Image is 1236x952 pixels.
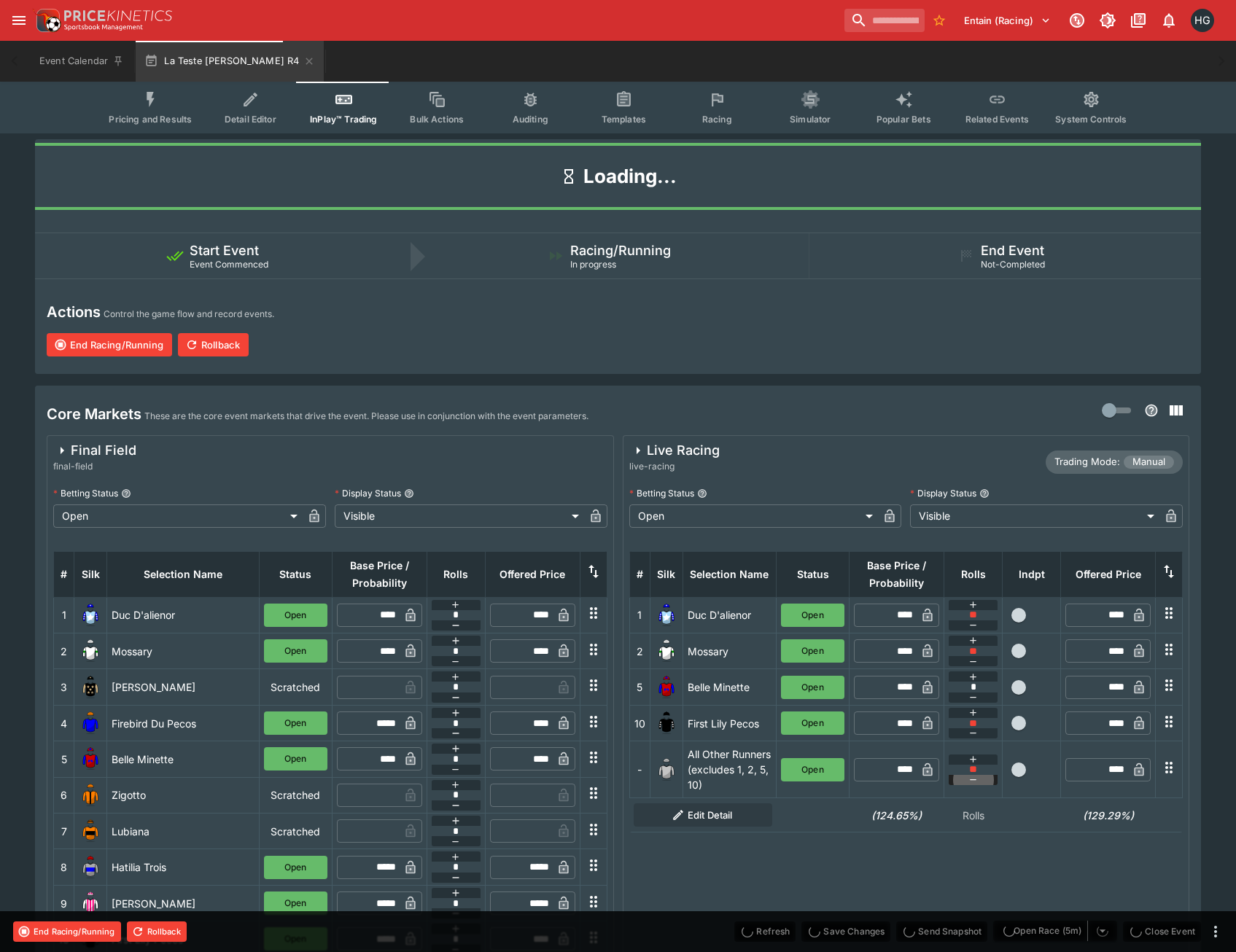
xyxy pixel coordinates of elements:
img: PriceKinetics Logo [32,6,61,35]
h5: End Event [981,242,1044,259]
img: runner 6 [79,784,102,807]
button: Display Status [404,488,414,499]
p: Betting Status [629,487,694,499]
td: [PERSON_NAME] [107,669,260,705]
img: runner 5 [79,747,102,770]
span: System Controls [1055,114,1127,125]
div: Open [53,504,303,528]
th: Offered Price [485,551,580,597]
button: La Teste [PERSON_NAME] R4 [136,41,324,82]
p: Display Status [335,487,401,499]
img: runner 1 [655,604,678,627]
span: Event Commenced [190,259,268,270]
p: These are the core event markets that drive the event. Please use in conjunction with the event p... [144,409,588,424]
td: 7 [54,814,74,849]
td: Hatilia Trois [107,849,260,885]
th: Rolls [944,551,1003,597]
span: Detail Editor [225,114,276,125]
p: Trading Mode: [1054,455,1120,469]
th: Offered Price [1061,551,1156,597]
h5: Start Event [190,242,259,259]
th: Selection Name [683,551,777,597]
td: Belle Minette [107,741,260,777]
input: search [844,9,925,32]
span: Bulk Actions [410,114,464,125]
span: Related Events [965,114,1029,125]
th: Silk [650,551,683,597]
button: more [1207,923,1224,940]
h6: (124.65%) [854,808,940,823]
td: Mossary [107,633,260,669]
img: runner 1 [79,604,102,627]
p: Scratched [264,824,327,839]
button: Open [264,639,327,663]
button: Select Tenant [955,9,1060,32]
p: Rolls [949,808,998,823]
button: Open [264,891,327,915]
span: Not-Completed [981,259,1045,270]
p: Scratched [264,787,327,803]
img: runner 9 [79,891,102,915]
button: End Racing/Running [13,921,121,942]
button: Rollback [127,921,187,942]
td: 1 [54,597,74,633]
button: Edit Detail [634,803,772,827]
td: Zigotto [107,777,260,813]
button: Documentation [1125,7,1151,34]
td: Mossary [683,633,777,669]
td: Belle Minette [683,669,777,705]
td: First Lily Pecos [683,705,777,741]
span: Pricing and Results [109,114,192,125]
h1: Loading... [583,164,677,189]
td: [PERSON_NAME] [107,885,260,921]
th: Status [777,551,850,597]
td: Lubiana [107,814,260,849]
span: live-racing [629,459,720,474]
button: Open [781,604,844,627]
td: 5 [54,741,74,777]
button: Toggle light/dark mode [1095,7,1121,34]
img: blank-silk.png [655,758,678,781]
button: Display Status [979,488,990,499]
div: Hamish Gooch [1191,9,1214,32]
td: Duc D'alienor [107,597,260,633]
img: runner 5 [655,676,678,699]
button: Hamish Gooch [1186,4,1218,36]
img: runner 7 [79,819,102,843]
span: Racing [702,114,732,125]
td: 10 [629,705,650,741]
img: runner 2 [655,639,678,663]
button: open drawer [6,7,32,34]
td: 9 [54,885,74,921]
h4: Core Markets [47,405,141,424]
div: Open [629,504,879,528]
div: split button [993,921,1117,941]
div: Event type filters [97,82,1138,133]
td: 3 [54,669,74,705]
button: Open [781,758,844,781]
button: Open [264,747,327,770]
h4: Actions [47,303,101,321]
p: Display Status [910,487,976,499]
button: No Bookmarks [928,9,951,32]
span: Popular Bets [877,114,931,125]
p: Control the game flow and record events. [104,307,274,321]
td: 2 [54,633,74,669]
th: Rolls [427,551,485,597]
td: 6 [54,777,74,813]
img: PriceKinetics [64,10,172,21]
img: Sportsbook Management [64,24,143,31]
button: Open [781,639,844,663]
span: In progress [570,259,616,270]
td: Duc D'alienor [683,597,777,633]
td: Firebird Du Pecos [107,705,260,741]
button: Notifications [1156,7,1182,34]
button: Betting Status [697,488,707,499]
td: 1 [629,597,650,633]
div: Visible [910,504,1159,528]
button: Event Calendar [31,41,133,82]
button: Open [264,856,327,879]
span: Manual [1124,455,1174,469]
th: Independent [1003,551,1061,597]
img: runner 10 [655,711,678,735]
